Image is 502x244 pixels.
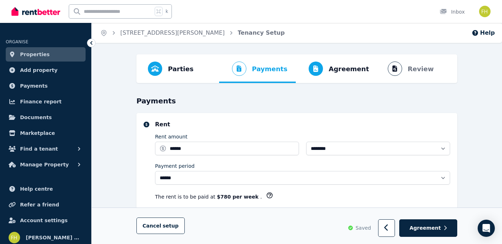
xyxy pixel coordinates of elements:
a: Add property [6,63,86,77]
nav: Breadcrumb [92,23,293,43]
span: Tenancy Setup [238,29,285,37]
div: Inbox [440,8,465,15]
span: Find a tenant [20,145,58,153]
a: Marketplace [6,126,86,140]
span: Cancel [143,223,179,229]
span: Agreement [410,225,441,232]
b: $780 per week [217,194,260,200]
label: Payment period [155,162,194,170]
button: Agreement [296,54,375,83]
h3: Payments [136,96,457,106]
img: Flynn Hopping [479,6,491,17]
p: The rent is to be paid at . [155,193,262,200]
span: Marketplace [20,129,55,137]
span: Manage Property [20,160,69,169]
span: Agreement [329,64,369,74]
span: k [165,9,168,14]
img: RentBetter [11,6,60,17]
label: Rent amount [155,133,188,140]
a: Refer a friend [6,197,86,212]
button: Cancelsetup [136,218,185,234]
a: Finance report [6,94,86,109]
span: Payments [20,82,48,90]
span: Review [408,64,434,74]
span: Properties [20,50,50,59]
button: Manage Property [6,157,86,172]
a: Account settings [6,213,86,228]
nav: Progress [136,54,457,83]
button: Parties [142,54,199,83]
span: Refer a friend [20,200,59,209]
span: ORGANISE [6,39,28,44]
h5: Rent [155,120,450,129]
button: Help [472,29,495,37]
a: Properties [6,47,86,62]
span: setup [163,223,179,230]
span: Add property [20,66,58,74]
div: Open Intercom Messenger [478,220,495,237]
span: Documents [20,113,52,122]
button: Agreement [399,220,457,237]
a: [STREET_ADDRESS][PERSON_NAME] [120,29,225,36]
span: [PERSON_NAME] Hopping [26,233,83,242]
span: Account settings [20,216,68,225]
button: Find a tenant [6,142,86,156]
a: Payments [6,79,86,93]
span: Finance report [20,97,62,106]
a: Documents [6,110,86,125]
button: Review [375,54,440,83]
span: Saved [356,225,371,232]
img: Flynn Hopping [9,232,20,243]
span: Parties [168,64,193,74]
a: Help centre [6,182,86,196]
span: Help centre [20,185,53,193]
